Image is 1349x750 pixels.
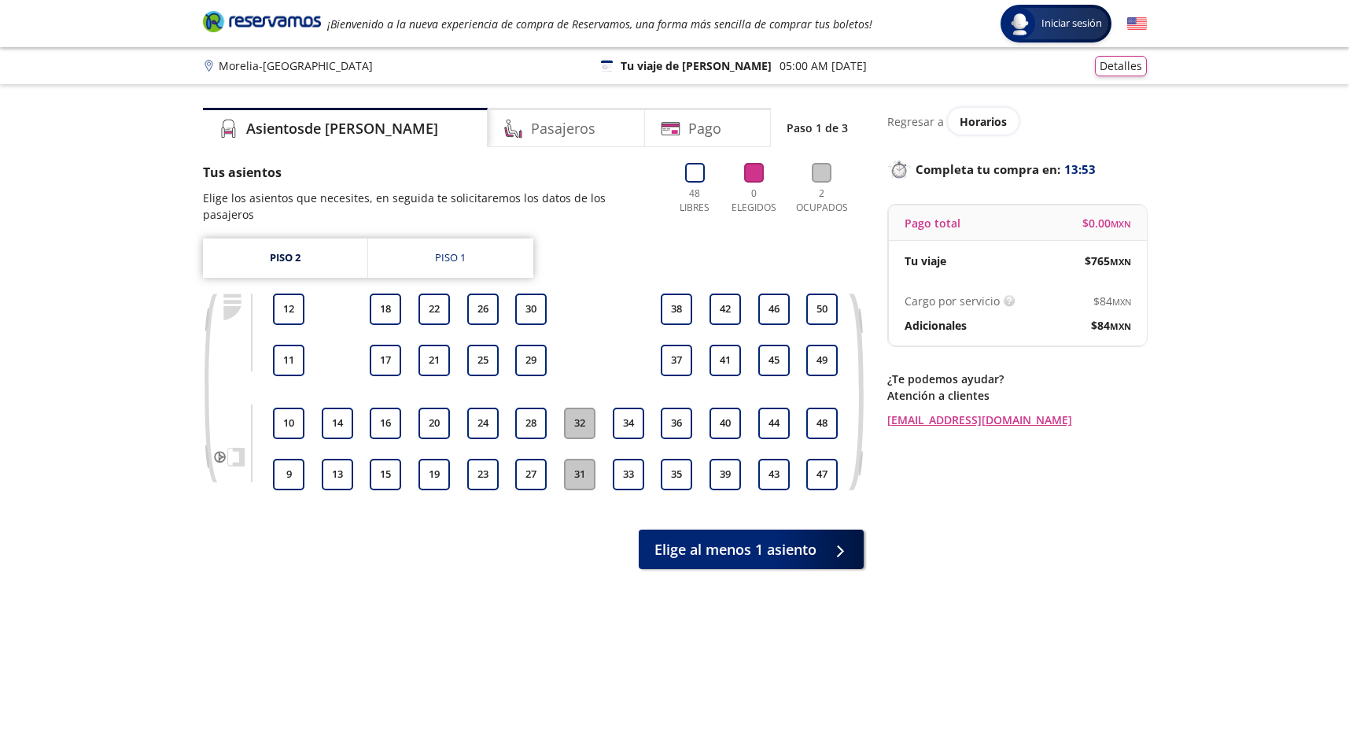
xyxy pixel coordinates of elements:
small: MXN [1111,218,1131,230]
button: 38 [661,294,692,325]
h4: Asientos de [PERSON_NAME] [246,118,438,139]
button: 19 [418,459,450,490]
p: 2 Ocupados [792,187,852,215]
small: MXN [1112,296,1131,308]
p: Completa tu compra en : [887,158,1147,180]
button: 21 [418,345,450,376]
button: 18 [370,294,401,325]
small: MXN [1110,256,1131,268]
button: 50 [806,294,838,325]
button: 14 [322,408,353,439]
button: 33 [613,459,644,490]
div: Piso 1 [435,250,466,266]
small: MXN [1110,320,1131,332]
span: $ 0.00 [1082,215,1131,231]
em: ¡Bienvenido a la nueva experiencia de compra de Reservamos, una forma más sencilla de comprar tus... [327,17,872,31]
button: 34 [613,408,644,439]
span: Iniciar sesión [1035,16,1108,31]
button: 45 [758,345,790,376]
span: $ 84 [1093,293,1131,309]
button: 36 [661,408,692,439]
button: 11 [273,345,304,376]
button: 35 [661,459,692,490]
button: 10 [273,408,304,439]
button: 27 [515,459,547,490]
a: Piso 1 [368,238,533,278]
button: 26 [467,294,499,325]
button: 24 [467,408,499,439]
button: 30 [515,294,547,325]
button: 43 [758,459,790,490]
p: Regresar a [887,113,944,130]
button: 46 [758,294,790,325]
button: 22 [418,294,450,325]
button: 42 [710,294,741,325]
button: 20 [418,408,450,439]
span: 13:53 [1064,161,1096,179]
button: 44 [758,408,790,439]
p: 05:00 AM [DATE] [780,57,867,74]
p: Paso 1 de 3 [787,120,848,136]
button: 29 [515,345,547,376]
button: Detalles [1095,56,1147,76]
p: 0 Elegidos [728,187,780,215]
button: 12 [273,294,304,325]
p: Morelia - [GEOGRAPHIC_DATA] [219,57,373,74]
a: [EMAIL_ADDRESS][DOMAIN_NAME] [887,412,1147,428]
button: 47 [806,459,838,490]
button: 17 [370,345,401,376]
button: 41 [710,345,741,376]
iframe: Messagebird Livechat Widget [1258,659,1333,734]
div: Regresar a ver horarios [887,108,1147,135]
a: Brand Logo [203,9,321,38]
i: Brand Logo [203,9,321,33]
h4: Pago [688,118,721,139]
p: 48 Libres [673,187,717,215]
button: 32 [564,408,595,439]
button: 15 [370,459,401,490]
p: Tu viaje [905,253,946,269]
button: 13 [322,459,353,490]
p: Cargo por servicio [905,293,1000,309]
span: Elige al menos 1 asiento [654,539,816,560]
p: Atención a clientes [887,387,1147,404]
p: Tu viaje de [PERSON_NAME] [621,57,772,74]
button: 9 [273,459,304,490]
button: 31 [564,459,595,490]
p: ¿Te podemos ayudar? [887,371,1147,387]
button: 40 [710,408,741,439]
button: 37 [661,345,692,376]
h4: Pasajeros [531,118,595,139]
button: 39 [710,459,741,490]
button: 16 [370,408,401,439]
button: Elige al menos 1 asiento [639,530,864,569]
button: English [1127,14,1147,34]
button: 23 [467,459,499,490]
span: $ 765 [1085,253,1131,269]
button: 25 [467,345,499,376]
p: Elige los asientos que necesites, en seguida te solicitaremos los datos de los pasajeros [203,190,658,223]
p: Pago total [905,215,960,231]
button: 28 [515,408,547,439]
p: Adicionales [905,317,967,334]
span: Horarios [960,114,1007,129]
a: Piso 2 [203,238,367,278]
button: 48 [806,408,838,439]
p: Tus asientos [203,163,658,182]
span: $ 84 [1091,317,1131,334]
button: 49 [806,345,838,376]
